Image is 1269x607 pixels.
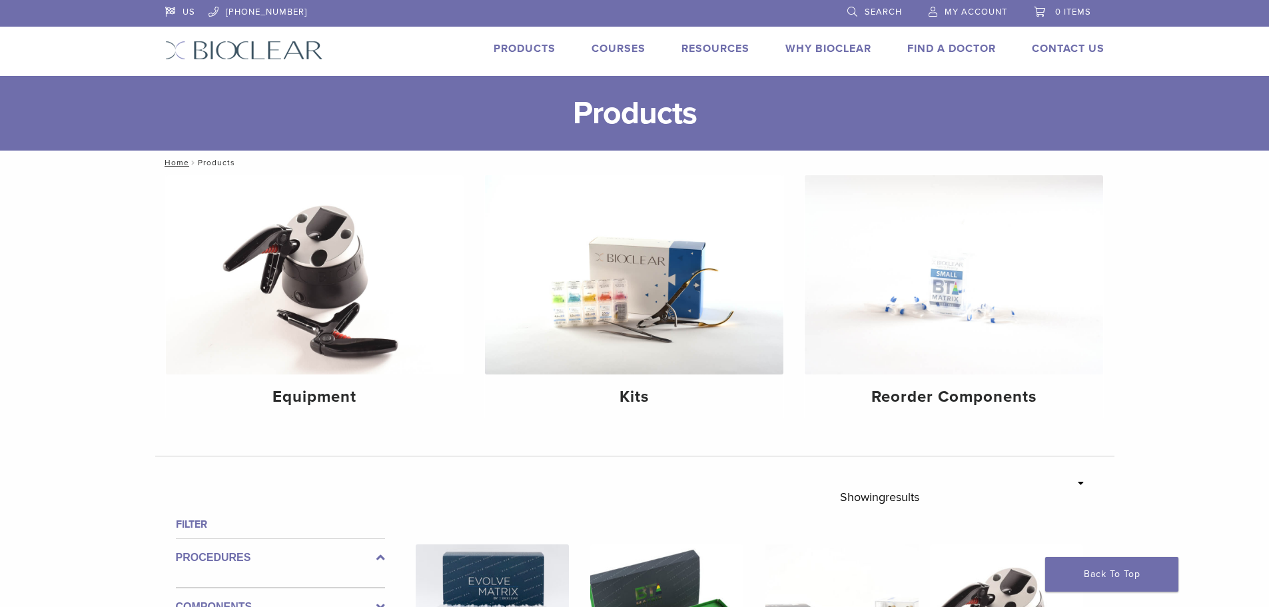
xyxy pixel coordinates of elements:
[805,175,1103,418] a: Reorder Components
[865,7,902,17] span: Search
[496,385,773,409] h4: Kits
[681,42,749,55] a: Resources
[165,41,323,60] img: Bioclear
[840,483,919,511] p: Showing results
[176,516,385,532] h4: Filter
[494,42,556,55] a: Products
[785,42,871,55] a: Why Bioclear
[177,385,454,409] h4: Equipment
[166,175,464,374] img: Equipment
[805,175,1103,374] img: Reorder Components
[1045,557,1178,592] a: Back To Top
[1032,42,1104,55] a: Contact Us
[176,550,385,566] label: Procedures
[485,175,783,418] a: Kits
[907,42,996,55] a: Find A Doctor
[815,385,1092,409] h4: Reorder Components
[945,7,1007,17] span: My Account
[166,175,464,418] a: Equipment
[485,175,783,374] img: Kits
[155,151,1114,175] nav: Products
[592,42,645,55] a: Courses
[189,159,198,166] span: /
[1055,7,1091,17] span: 0 items
[161,158,189,167] a: Home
